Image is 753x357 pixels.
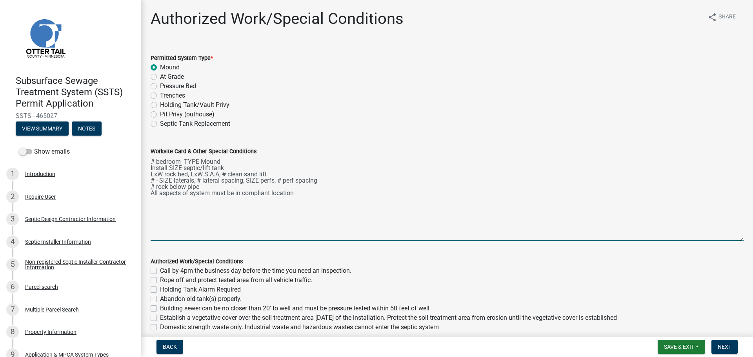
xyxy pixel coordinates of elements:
[160,91,185,100] label: Trenches
[151,259,243,265] label: Authorized Work/Special Conditions
[160,313,617,323] label: Establish a vegetative cover over the soil treatment area [DATE] of the installation. Protect the...
[160,100,229,110] label: Holding Tank/Vault Privy
[160,285,241,294] label: Holding Tank Alarm Required
[72,121,102,136] button: Notes
[6,190,19,203] div: 2
[6,258,19,271] div: 5
[25,259,129,270] div: Non-registered Septic Installer Contractor Information
[160,72,184,82] label: At-Grade
[160,323,439,332] label: Domestic strength waste only. Industrial waste and hazardous wastes cannot enter the septic system
[6,236,19,248] div: 4
[6,326,19,338] div: 8
[72,126,102,132] wm-modal-confirm: Notes
[160,110,215,119] label: Pit Privy (outhouse)
[160,266,351,275] label: Call by 4pm the business day before the time you need an inspection.
[25,194,56,199] div: Require User
[160,332,459,341] label: Install individual sewage treatment system as per approved design in area tested and shown on the...
[16,75,135,109] h4: Subsurface Sewage Treatment System (SSTS) Permit Application
[708,13,717,22] i: share
[160,275,312,285] label: Rope off and protect tested area from all vehicle traffic.
[25,171,55,177] div: Introduction
[664,344,694,350] span: Save & Exit
[25,307,79,312] div: Multiple Parcel Search
[160,294,242,304] label: Abandon old tank(s) properly.
[701,9,742,25] button: shareShare
[160,119,230,129] label: Septic Tank Replacement
[25,239,91,245] div: Septic Installer Information
[151,9,404,28] h1: Authorized Work/Special Conditions
[658,340,705,354] button: Save & Exit
[156,340,183,354] button: Back
[160,63,180,72] label: Mound
[718,344,731,350] span: Next
[6,303,19,316] div: 7
[151,149,256,154] label: Worksite Card & Other Special Conditions
[711,340,738,354] button: Next
[16,121,69,136] button: View Summary
[718,13,736,22] span: Share
[6,281,19,293] div: 6
[16,126,69,132] wm-modal-confirm: Summary
[160,82,196,91] label: Pressure Bed
[160,304,429,313] label: Building sewer can be no closer than 20' to well and must be pressure tested within 50 feet of well
[6,213,19,225] div: 3
[16,112,125,120] span: SSTS - 465027
[6,168,19,180] div: 1
[25,216,116,222] div: Septic Design Contractor Information
[163,344,177,350] span: Back
[16,8,75,67] img: Otter Tail County, Minnesota
[151,56,213,61] label: Permitted System Type
[19,147,70,156] label: Show emails
[25,329,76,335] div: Property Information
[25,284,58,290] div: Parcel search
